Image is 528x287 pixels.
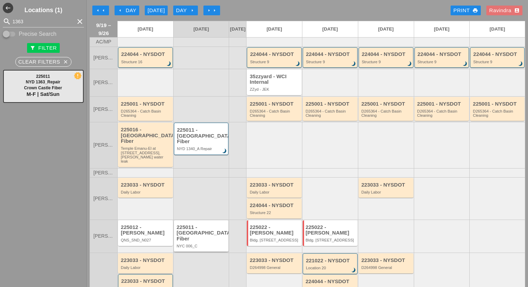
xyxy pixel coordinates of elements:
[473,60,522,64] div: Structure 9
[117,8,123,13] i: arrow_left
[121,182,171,188] div: 223033 - NYSDOT
[250,203,300,208] div: 224044 - NYSDOT
[250,60,300,64] div: Structure 9
[306,266,355,270] div: Location 20
[93,55,114,60] span: [PERSON_NAME]
[148,7,165,15] div: [DATE]
[350,60,358,68] i: brightness_3
[417,101,468,107] div: 225001 - NYSDOT
[173,6,198,15] button: Day
[121,60,171,64] div: Structure 16
[177,127,227,145] div: 225011 - [GEOGRAPHIC_DATA] Fiber
[250,74,300,85] div: 35zzyard - WCI Internal
[517,60,525,68] i: brightness_3
[145,6,168,15] button: [DATE]
[302,21,358,37] a: [DATE]
[117,7,136,15] div: Day
[221,147,229,155] i: brightness_3
[121,146,171,163] div: Temple Emanu-El at 1 E 65th Str, NYC, POE water leak
[229,21,246,37] a: [DATE]
[361,190,412,194] div: Daily Labor
[121,51,171,57] div: 224044 - NYSDOT
[305,224,356,236] div: 225022 - [PERSON_NAME]
[63,59,68,65] i: close
[250,190,300,194] div: Daily Labor
[12,16,74,27] input: Search
[250,51,300,57] div: 224044 - NYSDOT
[3,3,13,13] i: west
[93,21,114,37] span: 9/19 – 9/26
[417,109,468,118] div: D265364 - Catch Basin Cleaning
[306,60,355,64] div: Structure 9
[212,8,217,13] i: arrow_right
[305,238,356,242] div: Bldg. 130 5th Ave
[176,7,195,15] div: Day
[206,8,212,13] i: arrow_right
[306,258,355,264] div: 221022 - NYSDOT
[76,17,84,26] i: clear
[406,60,413,68] i: brightness_3
[26,80,60,84] span: NYD 1363_Repair
[92,6,109,15] button: Move Back 1 Week
[361,109,412,118] div: D265364 - Catch Basin Cleaning
[472,8,478,13] i: print
[294,60,302,68] i: brightness_3
[305,101,356,107] div: 225001 - NYSDOT
[93,196,114,201] span: [PERSON_NAME]
[121,190,171,194] div: Daily Labor
[121,257,171,263] div: 223033 - NYSDOT
[93,170,114,175] span: [PERSON_NAME]
[250,211,300,215] div: Structure 22
[250,257,300,263] div: 223033 - NYSDOT
[93,107,114,112] span: [PERSON_NAME]
[19,31,57,38] label: Precise Search
[362,51,411,57] div: 224044 - NYSDOT
[93,142,114,148] span: [PERSON_NAME]
[93,233,114,239] span: [PERSON_NAME]
[177,244,227,248] div: NYC 006_C
[361,101,412,107] div: 225001 - NYSDOT
[165,60,173,68] i: brightness_3
[121,265,171,270] div: Daily Labor
[30,45,35,51] i: filter_alt
[121,109,171,118] div: D265364 - Catch Basin Cleaning
[36,74,50,79] span: 225011
[470,21,525,37] a: [DATE]
[118,21,173,37] a: [DATE]
[250,224,300,236] div: 225022 - [PERSON_NAME]
[177,224,227,242] div: 225011 - [GEOGRAPHIC_DATA] Fiber
[121,127,171,144] div: 225016 - [GEOGRAPHIC_DATA] Fiber
[361,182,412,188] div: 223033 - NYSDOT
[121,101,171,107] div: 225001 - NYSDOT
[96,39,111,44] span: AC/MP
[203,6,220,15] button: Move Ahead 1 Week
[3,17,11,26] i: search
[250,109,300,118] div: D265364 - Catch Basin Cleaning
[362,60,411,64] div: Structure 9
[418,60,467,64] div: Structure 9
[418,51,467,57] div: 224044 - NYSDOT
[451,6,481,15] a: Print
[27,43,59,53] button: Filter
[121,238,171,242] div: QNS_SND_N027
[121,224,171,236] div: 225012 - [PERSON_NAME]
[93,80,114,85] span: [PERSON_NAME]
[350,266,358,274] i: brightness_3
[15,57,72,67] button: Clear Filters
[461,60,469,68] i: brightness_3
[3,30,84,38] div: Enable Precise search to match search terms exactly.
[18,58,69,66] div: Clear Filters
[473,109,523,118] div: D265364 - Catch Basin Cleaning
[26,91,59,97] span: M-F | Sat/Sun
[486,6,522,15] button: Ravindra
[358,21,414,37] a: [DATE]
[121,278,171,284] div: 223033 - NYSDOT
[361,265,412,270] div: D264998 General
[101,8,106,13] i: arrow_left
[250,87,300,91] div: ZZyd - JEK
[453,7,478,15] div: Print
[75,73,81,79] i: new_releases
[514,8,520,13] i: account_box
[174,21,229,37] a: [DATE]
[30,44,57,52] div: Filter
